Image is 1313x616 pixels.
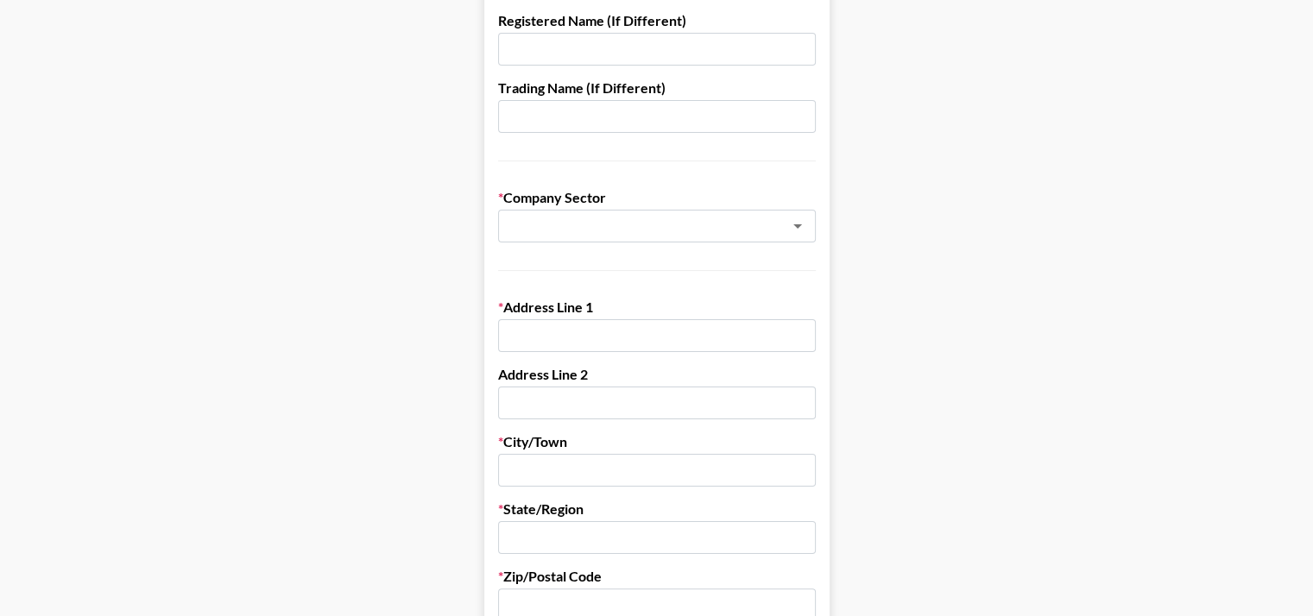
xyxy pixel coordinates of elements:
label: Address Line 1 [498,299,816,316]
label: Trading Name (If Different) [498,79,816,97]
label: City/Town [498,433,816,450]
label: Registered Name (If Different) [498,12,816,29]
label: Address Line 2 [498,366,816,383]
label: Company Sector [498,189,816,206]
label: State/Region [498,500,816,518]
button: Open [786,214,810,238]
label: Zip/Postal Code [498,568,816,585]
